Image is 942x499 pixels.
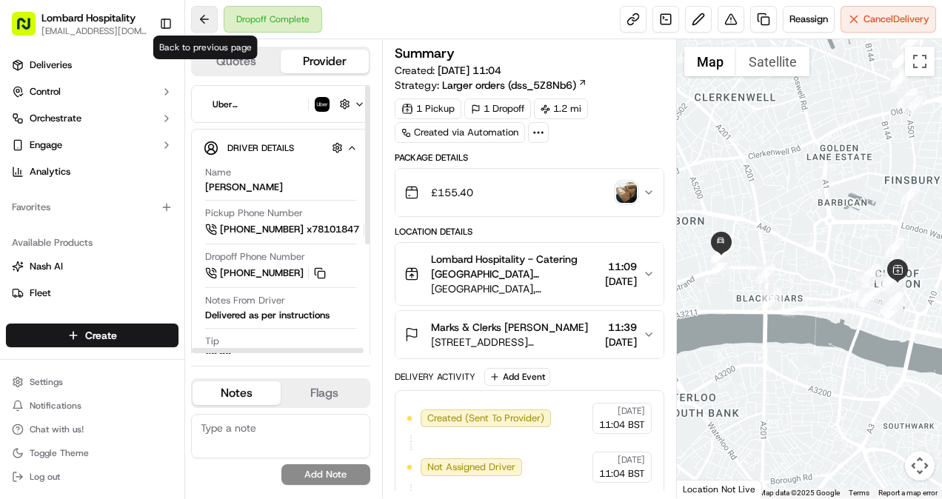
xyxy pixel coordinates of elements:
[85,328,117,343] span: Create
[395,243,664,305] button: Lombard Hospitality - Catering [GEOGRAPHIC_DATA] Doluwegedara[GEOGRAPHIC_DATA], [STREET_ADDRESS]1...
[605,335,637,349] span: [DATE]
[885,238,904,257] div: 14
[15,215,39,238] img: Bea Lacdao
[395,122,525,143] a: Created via Automation
[756,264,775,284] div: 31
[213,98,302,110] span: Uber [GEOGRAPHIC_DATA]
[884,269,903,289] div: 19
[905,451,935,480] button: Map camera controls
[30,230,41,241] img: 1736555255976-a54dd68f-1ca7-489b-9aae-adbdc363a1c4
[15,14,44,44] img: Nash
[9,324,119,351] a: 📗Knowledge Base
[31,141,58,167] img: 8571987876998_91fb9ceb93ad5c398215_72.jpg
[878,489,938,497] a: Report a map error
[605,259,637,274] span: 11:09
[15,255,39,278] img: Yasiru Doluwegedara
[395,371,475,383] div: Delivery Activity
[883,292,903,311] div: 28
[6,281,178,305] button: Fleet
[204,135,358,160] button: Driver Details
[193,381,281,405] button: Notes
[6,255,178,278] button: Nash AI
[123,269,128,281] span: •
[205,250,305,264] span: Dropoff Phone Number
[315,97,330,112] img: uber-new-logo.jpeg
[30,112,81,125] span: Orchestrate
[193,50,281,73] button: Quotes
[464,98,531,119] div: 1 Dropoff
[599,467,645,480] span: 11:04 BST
[849,489,869,497] a: Terms (opens in new tab)
[677,480,762,498] div: Location Not Live
[878,272,897,292] div: 20
[30,376,63,388] span: Settings
[12,260,173,273] a: Nash AI
[605,320,637,335] span: 11:39
[6,372,178,392] button: Settings
[6,324,178,347] button: Create
[431,335,600,349] span: [STREET_ADDRESS][PERSON_NAME]
[395,98,461,119] div: 1 Pickup
[427,412,544,425] span: Created (Sent To Provider)
[442,78,587,93] a: Larger orders (dss_5Z8Nb6)
[147,366,179,378] span: Pylon
[861,264,880,283] div: 15
[6,80,178,104] button: Control
[684,47,736,76] button: Show street map
[431,281,600,296] span: [GEOGRAPHIC_DATA], [STREET_ADDRESS]
[125,332,137,344] div: 💻
[30,447,89,459] span: Toggle Theme
[903,96,923,115] div: 12
[131,229,173,241] span: 12:15 PM
[41,25,147,37] button: [EMAIL_ADDRESS][DOMAIN_NAME]
[46,229,120,241] span: [PERSON_NAME]
[104,366,179,378] a: Powered byPylon
[616,182,637,203] img: photo_proof_of_delivery image
[30,400,81,412] span: Notifications
[204,92,358,116] button: Uber [GEOGRAPHIC_DATA]
[30,330,113,345] span: Knowledge Base
[15,141,41,167] img: 1736555255976-a54dd68f-1ca7-489b-9aae-adbdc363a1c4
[484,368,550,386] button: Add Event
[442,78,576,93] span: Larger orders (dss_5Z8Nb6)
[252,145,270,163] button: Start new chat
[863,13,929,26] span: Cancel Delivery
[205,221,384,238] button: [PHONE_NUMBER] x78101847
[230,189,270,207] button: See all
[605,274,637,289] span: [DATE]
[205,294,285,307] span: Notes From Driver
[427,461,515,474] span: Not Assigned Driver
[6,107,178,130] button: Orchestrate
[783,6,835,33] button: Reassign
[902,47,921,66] div: 5
[30,165,70,178] span: Analytics
[841,6,936,33] button: CancelDelivery
[681,479,729,498] img: Google
[395,226,665,238] div: Location Details
[395,47,455,60] h3: Summary
[67,141,243,155] div: Start new chat
[6,53,178,77] a: Deliveries
[395,311,664,358] button: Marks & Clerks [PERSON_NAME][STREET_ADDRESS][PERSON_NAME]11:39[DATE]
[15,332,27,344] div: 📗
[789,13,828,26] span: Reassign
[30,471,60,483] span: Log out
[736,47,809,76] button: Show satellite imagery
[6,466,178,487] button: Log out
[618,454,645,466] span: [DATE]
[599,418,645,432] span: 11:04 BST
[205,166,231,179] span: Name
[395,169,664,216] button: £155.40photo_proof_of_delivery image
[618,405,645,417] span: [DATE]
[431,252,600,281] span: Lombard Hospitality - Catering [GEOGRAPHIC_DATA] Doluwegedara
[6,419,178,440] button: Chat with us!
[891,67,910,87] div: 8
[6,133,178,157] button: Engage
[46,269,120,281] span: [PERSON_NAME]
[30,287,51,300] span: Fleet
[711,255,730,275] div: 32
[395,63,501,78] span: Created:
[220,267,304,280] span: [PHONE_NUMBER]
